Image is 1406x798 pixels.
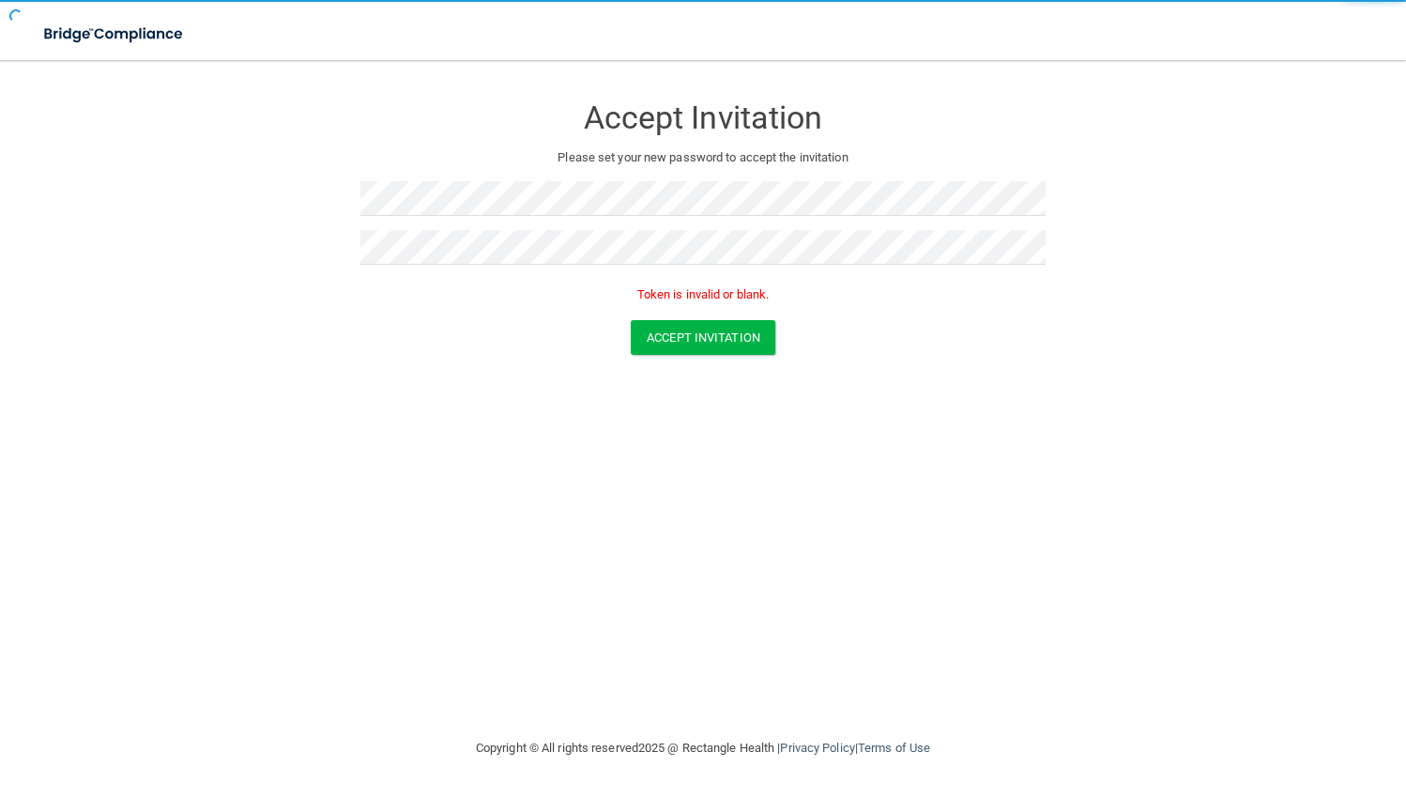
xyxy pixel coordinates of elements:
[360,284,1046,306] p: Token is invalid or blank.
[360,718,1046,778] div: Copyright © All rights reserved 2025 @ Rectangle Health | |
[28,15,201,54] img: bridge_compliance_login_screen.278c3ca4.svg
[858,741,930,755] a: Terms of Use
[374,146,1032,169] p: Please set your new password to accept the invitation
[360,100,1046,135] h3: Accept Invitation
[631,320,775,355] button: Accept Invitation
[780,741,854,755] a: Privacy Policy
